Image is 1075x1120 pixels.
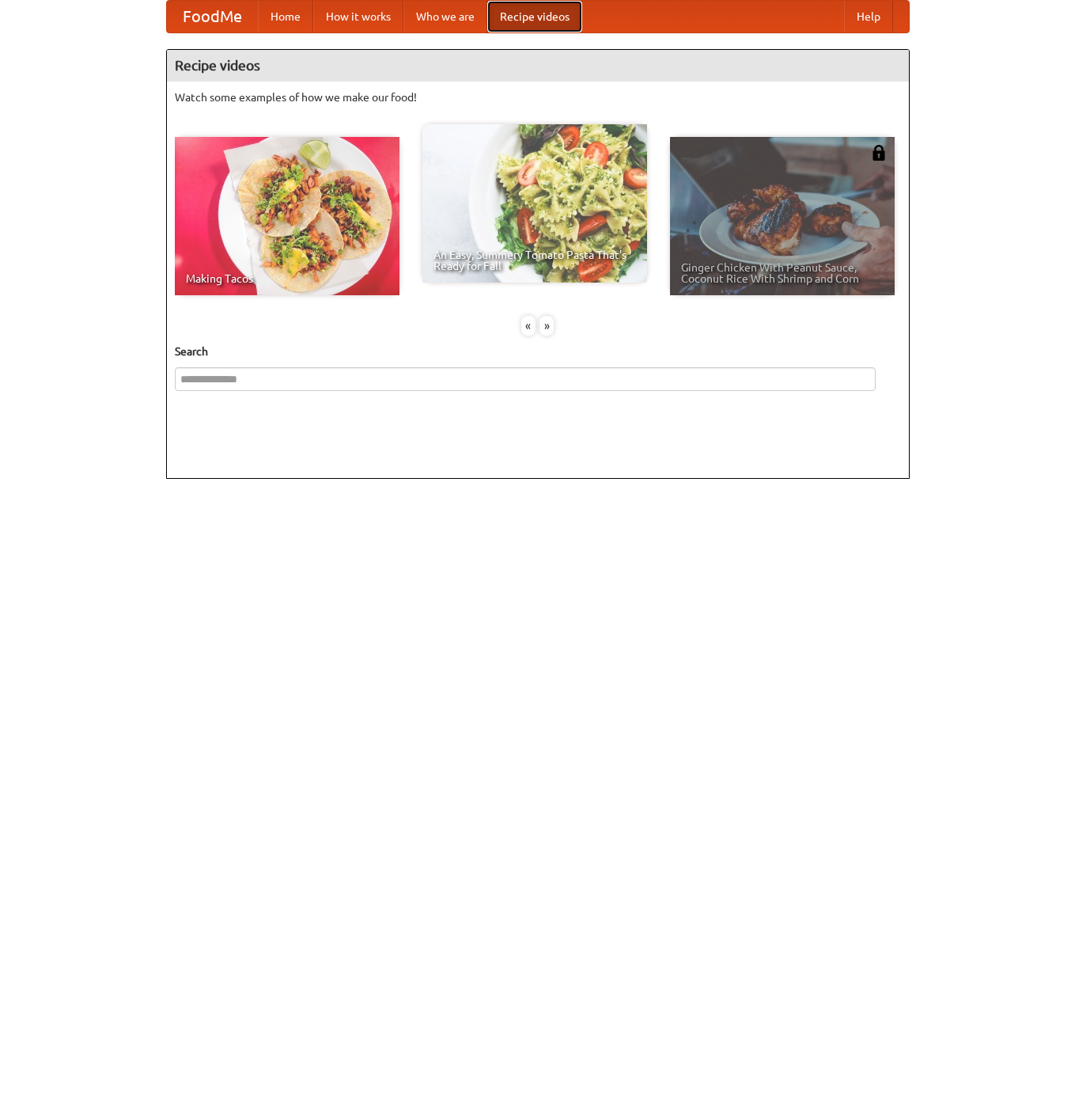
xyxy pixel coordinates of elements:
div: » [539,316,554,336]
h4: Recipe videos [167,50,909,82]
div: « [521,316,536,336]
a: FoodMe [167,1,258,32]
span: An Easy, Summery Tomato Pasta That's Ready for Fall [433,249,636,271]
span: Making Tacos [186,273,388,284]
a: Who we are [403,1,487,32]
p: Watch some examples of how we make our food! [175,89,901,105]
a: Help [844,1,893,32]
a: Recipe videos [487,1,582,32]
a: Making Tacos [175,137,399,295]
a: Home [258,1,313,32]
a: How it works [313,1,403,32]
img: 483408.png [871,145,887,161]
a: An Easy, Summery Tomato Pasta That's Ready for Fall [422,124,647,283]
h5: Search [175,344,901,359]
